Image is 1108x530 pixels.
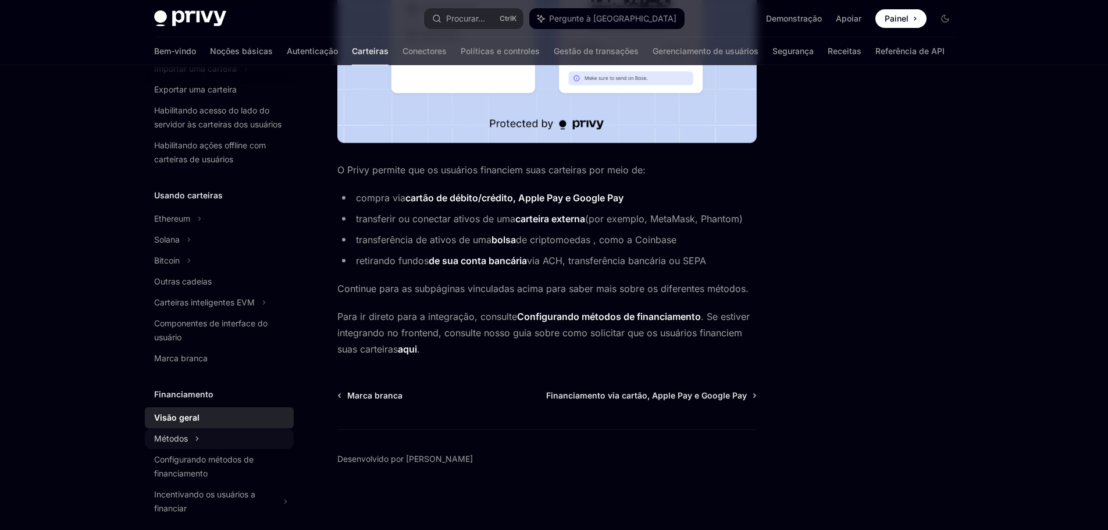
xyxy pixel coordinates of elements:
font: Marca branca [154,353,208,363]
font: Financiamento [154,389,213,399]
a: Receitas [828,37,861,65]
a: Painel [875,9,927,28]
button: Pergunte à [GEOGRAPHIC_DATA] [529,8,685,29]
font: de sua conta bancária [429,255,527,266]
a: Marca branca [339,390,402,401]
a: Habilitando ações offline com carteiras de usuários [145,135,294,170]
font: Ethereum [154,214,190,223]
font: Visão geral [154,412,199,422]
a: Gestão de transações [554,37,639,65]
a: Configurando métodos de financiamento [517,311,701,323]
a: Políticas e controles [461,37,540,65]
font: Habilitando ações offline com carteiras de usuários [154,140,266,164]
font: transferência de ativos de uma [356,234,491,246]
font: Demonstração [766,13,822,23]
a: carteira externa [515,213,585,225]
a: Gerenciamento de usuários [653,37,758,65]
button: Procurar...CtrlK [424,8,523,29]
a: Segurança [772,37,814,65]
font: Ctrl [500,14,512,23]
a: Configurando métodos de financiamento [145,449,294,484]
font: retirando fundos [356,255,429,266]
font: Outras cadeias [154,276,212,286]
font: Autenticação [287,46,338,56]
font: Noções básicas [210,46,273,56]
font: Bem-vindo [154,46,196,56]
font: Solana [154,234,180,244]
font: transferir ou conectar ativos de uma [356,213,515,225]
font: Conectores [402,46,447,56]
a: Habilitando acesso do lado do servidor às carteiras dos usuários [145,100,294,135]
font: O Privy permite que os usuários financiem suas carteiras por meio de: [337,164,646,176]
font: Continue para as subpáginas vinculadas acima para saber mais sobre os diferentes métodos. [337,283,749,294]
font: (por exemplo, MetaMask, Phantom) [585,213,743,225]
a: Outras cadeias [145,271,294,292]
font: Gestão de transações [554,46,639,56]
font: Carteiras inteligentes EVM [154,297,255,307]
a: Marca branca [145,348,294,369]
a: Carteiras [352,37,389,65]
button: Alternar modo escuro [936,9,954,28]
font: compra via [356,192,405,204]
a: Componentes de interface do usuário [145,313,294,348]
a: Apoiar [836,13,861,24]
font: . [417,343,420,355]
font: Referência de API [875,46,945,56]
a: bolsa [491,234,516,246]
font: Para ir direto para a integração, consulte [337,311,517,322]
a: Demonstração [766,13,822,24]
font: Financiamento via cartão, Apple Pay e Google Pay [546,390,747,400]
a: Exportar uma carteira [145,79,294,100]
font: Apoiar [836,13,861,23]
font: Painel [885,13,909,23]
a: Noções básicas [210,37,273,65]
a: cartão de débito/crédito, Apple Pay e Google Pay [405,192,624,204]
font: Métodos [154,433,188,443]
font: Marca branca [347,390,402,400]
a: Referência de API [875,37,945,65]
font: . Se estiver integrando no frontend, consulte nosso guia sobre como solicitar que os usuários fin... [337,311,750,355]
font: de criptomoedas , como a Coinbase [516,234,676,246]
font: Receitas [828,46,861,56]
font: Carteiras [352,46,389,56]
font: Bitcoin [154,255,180,265]
font: Habilitando acesso do lado do servidor às carteiras dos usuários [154,105,282,129]
font: Procurar... [446,13,485,23]
a: Conectores [402,37,447,65]
a: Financiamento via cartão, Apple Pay e Google Pay [546,390,756,401]
font: Incentivando os usuários a financiar [154,489,255,513]
font: Configurando métodos de financiamento [154,454,254,478]
font: Políticas e controles [461,46,540,56]
a: Autenticação [287,37,338,65]
font: Usando carteiras [154,190,223,200]
font: via ACH, transferência bancária ou SEPA [527,255,706,266]
font: Gerenciamento de usuários [653,46,758,56]
font: K [512,14,516,23]
font: bolsa [491,234,516,246]
a: de sua conta bancária [429,255,527,267]
a: Desenvolvido por [PERSON_NAME] [337,453,473,465]
a: Visão geral [145,407,294,428]
font: Configurando métodos de financiamento [517,311,701,322]
font: Desenvolvido por [PERSON_NAME] [337,454,473,464]
font: Exportar uma carteira [154,84,237,94]
a: aqui [398,343,417,355]
a: Bem-vindo [154,37,196,65]
font: Pergunte à [GEOGRAPHIC_DATA] [549,13,676,23]
img: logotipo escuro [154,10,226,27]
font: Componentes de interface do usuário [154,318,268,342]
font: Segurança [772,46,814,56]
